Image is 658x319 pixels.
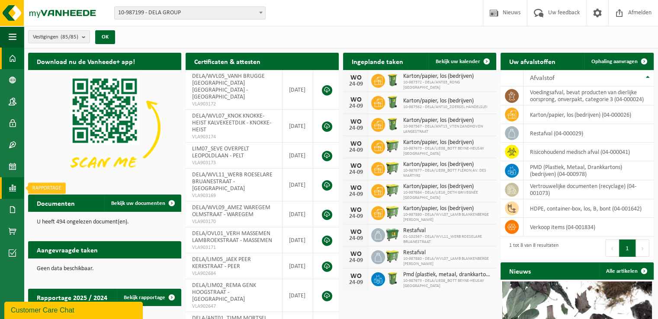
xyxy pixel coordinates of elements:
[347,74,365,81] div: WO
[192,218,276,225] span: VLA903170
[28,195,83,211] h2: Documenten
[347,185,365,191] div: WO
[347,147,365,153] div: 24-09
[636,239,649,257] button: Next
[115,7,265,19] span: 10-987199 - DELA GROUP
[192,113,271,133] span: DELA/WVL07_KNOK KNOKKE-HEIST KALVEKEETDIJK - KNOKKE-HEIST
[523,199,654,218] td: HDPE, container-box, los, B, bont (04-001642)
[385,161,400,175] img: WB-0660-HPE-GN-50
[347,258,365,264] div: 24-09
[347,214,365,220] div: 24-09
[192,256,251,270] span: DELA/LIM05_JAEK PEER KERKSTRAAT - PEER
[347,169,365,175] div: 24-09
[436,59,480,64] span: Bekijk uw kalender
[385,95,400,109] img: WB-0240-HPE-GN-50
[403,161,492,168] span: Karton/papier, los (bedrijven)
[523,161,654,180] td: PMD (Plastiek, Metaal, Drankkartons) (bedrijven) (04-000978)
[192,134,276,140] span: VLA903174
[282,227,313,253] td: [DATE]
[385,183,400,198] img: WB-0660-HPE-GN-50
[28,53,144,70] h2: Download nu de Vanheede+ app!
[28,70,181,185] img: Download de VHEPlus App
[403,278,492,289] span: 10-987673 - DELA/LIE08_BOTT BEYNE-HEUSAY [GEOGRAPHIC_DATA]
[385,271,400,286] img: WB-0240-HPE-GN-50
[523,218,654,236] td: verkoop items (04-001834)
[192,270,276,277] span: VLA902684
[37,219,173,225] p: U heeft 494 ongelezen document(en).
[347,236,365,242] div: 24-09
[385,73,400,87] img: WB-0240-HPE-GN-50
[599,262,653,280] a: Alle artikelen
[403,168,492,179] span: 10-987677 - DELA/LIE09_BOTT FLÉRON AV. DES MARTYRS
[347,229,365,236] div: WO
[403,190,492,201] span: 10-987684 - DELA/LIE16_DETH GRIVEGNÉE [GEOGRAPHIC_DATA]
[403,124,492,134] span: 10-987567 - DELA/ANT15_VTEN ZANDHOVEN LANGESTRAAT
[403,117,492,124] span: Karton/papier, los (bedrijven)
[28,30,90,43] button: Vestigingen(85/85)
[33,31,78,44] span: Vestigingen
[282,110,313,143] td: [DATE]
[347,163,365,169] div: WO
[28,289,116,306] h2: Rapportage 2025 / 2024
[347,96,365,103] div: WO
[192,303,276,310] span: VLA902647
[117,289,180,306] a: Bekijk rapportage
[192,172,273,192] span: DELA/WVL11_WERB ROESELARE BRUANESTRAAT - [GEOGRAPHIC_DATA]
[347,273,365,280] div: WO
[403,205,492,212] span: Karton/papier, los (bedrijven)
[347,140,365,147] div: WO
[385,249,400,264] img: WB-0660-HPE-GN-51
[4,300,144,319] iframe: chat widget
[403,146,492,156] span: 10-987673 - DELA/LIE08_BOTT BEYNE-HEUSAY [GEOGRAPHIC_DATA]
[605,239,619,257] button: Previous
[282,70,313,110] td: [DATE]
[192,230,272,244] span: DELA/OVL01_VERH MASSEMEN LAMBROEKSTRAAT - MASSEMEN
[403,271,492,278] span: Pmd (plastiek, metaal, drankkartons) (bedrijven)
[192,159,276,166] span: VLA903173
[403,183,492,190] span: Karton/papier, los (bedrijven)
[61,34,78,40] count: (85/85)
[403,98,488,105] span: Karton/papier, los (bedrijven)
[403,105,488,110] span: 10-987562 - DELA/ANT10_ZOERSEL HANDELSLEI
[523,180,654,199] td: vertrouwelijke documenten (recyclage) (04-001073)
[192,204,270,218] span: DELA/WVL09_AMEZ WAREGEM OLMSTRAAT - WAREGEM
[192,192,276,199] span: VLA903169
[523,124,654,143] td: restafval (04-000029)
[347,191,365,198] div: 24-09
[192,146,249,159] span: LIM07_SEVE OVERPELT LEOPOLDLAAN - PELT
[343,53,412,70] h2: Ingeplande taken
[347,118,365,125] div: WO
[114,6,266,19] span: 10-987199 - DELA GROUP
[591,59,638,64] span: Ophaling aanvragen
[95,30,115,44] button: OK
[530,75,555,82] span: Afvalstof
[28,241,106,258] h2: Aangevraagde taken
[385,117,400,131] img: WB-0240-HPE-GN-50
[403,80,492,90] span: 10-987372 - DELA/ANT03_RONG [GEOGRAPHIC_DATA]
[385,227,400,242] img: WB-0660-HPE-GN-01
[347,125,365,131] div: 24-09
[403,227,492,234] span: Restafval
[523,143,654,161] td: risicohoudend medisch afval (04-000041)
[192,244,276,251] span: VLA903171
[403,73,492,80] span: Karton/papier, los (bedrijven)
[192,282,256,303] span: DELA/LIM02_REMA GENK HOOGSTRAAT - [GEOGRAPHIC_DATA]
[192,101,276,108] span: VLA903172
[584,53,653,70] a: Ophaling aanvragen
[347,251,365,258] div: WO
[104,195,180,212] a: Bekijk uw documenten
[385,205,400,220] img: WB-0660-HPE-GN-51
[403,139,492,146] span: Karton/papier, los (bedrijven)
[37,266,173,272] p: Geen data beschikbaar.
[347,103,365,109] div: 24-09
[429,53,495,70] a: Bekijk uw kalender
[523,86,654,105] td: voedingsafval, bevat producten van dierlijke oorsprong, onverpakt, categorie 3 (04-000024)
[619,239,636,257] button: 1
[403,249,492,256] span: Restafval
[282,143,313,169] td: [DATE]
[505,239,558,258] div: 1 tot 8 van 8 resultaten
[385,139,400,153] img: WB-0660-HPE-GN-50
[403,256,492,267] span: 10-987880 - DELA/WVL07_LAMB BLANKENBERGE [PERSON_NAME]
[403,234,492,245] span: 01-102567 - DELA/WVL11_WERB ROESELARE BRUANESTRAAT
